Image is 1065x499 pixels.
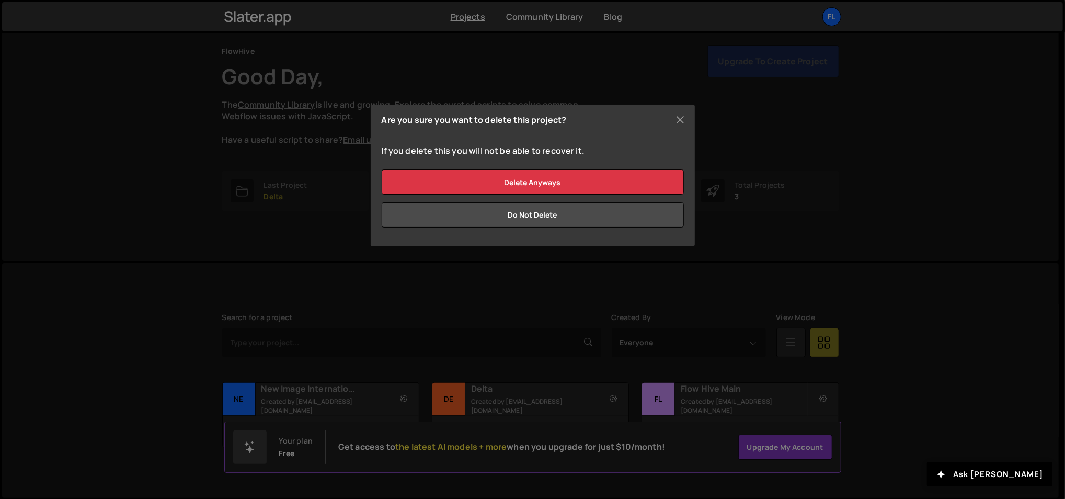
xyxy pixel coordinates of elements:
input: Delete anyways [382,169,684,195]
p: If you delete this you will not be able to recover it. [382,145,684,156]
button: Close [672,112,688,128]
button: Ask [PERSON_NAME] [927,462,1052,486]
button: Do not delete [382,202,684,228]
h5: Are you sure you want to delete this project? [382,116,567,124]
